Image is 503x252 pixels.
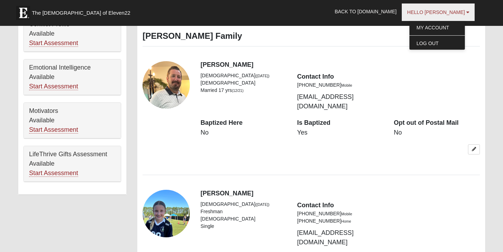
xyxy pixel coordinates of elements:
span: Hello [PERSON_NAME] [407,9,465,15]
div: Emotional Intelligence Available [24,59,121,95]
small: (12/21) [232,88,243,93]
a: The [DEMOGRAPHIC_DATA] of Eleven22 [13,2,153,20]
li: [DEMOGRAPHIC_DATA] [200,72,287,79]
li: [PHONE_NUMBER] [297,210,383,217]
div: Conflict Profile Available [24,16,121,52]
a: View Fullsize Photo [143,190,190,237]
a: Hello [PERSON_NAME] [402,3,475,21]
small: ([DATE]) [255,202,269,207]
a: Start Assessment [29,126,78,134]
a: Edit Josh Nixon [468,144,480,154]
dd: No [394,128,480,137]
div: [EMAIL_ADDRESS][DOMAIN_NAME] [292,72,388,111]
h4: [PERSON_NAME] [200,61,480,69]
strong: Contact Info [297,202,334,209]
small: Mobile [341,212,352,216]
dt: Baptized Here [200,118,287,128]
li: Single [200,223,287,230]
li: [DEMOGRAPHIC_DATA] [200,215,287,223]
a: Start Assessment [29,39,78,47]
h4: [PERSON_NAME] [200,190,480,197]
dd: Yes [297,128,383,137]
strong: Contact Info [297,73,334,80]
a: View Fullsize Photo [143,61,190,109]
a: Start Assessment [29,170,78,177]
a: Start Assessment [29,83,78,90]
img: Eleven22 logo [16,6,30,20]
a: Back to [DOMAIN_NAME] [329,3,402,20]
small: Mobile [341,83,352,87]
small: ([DATE]) [255,74,269,78]
div: LifeThrive Gifts Assessment Available [24,146,121,182]
span: The [DEMOGRAPHIC_DATA] of Eleven22 [32,9,130,16]
li: Married 17 yrs [200,87,287,94]
dd: No [200,128,287,137]
small: Home [341,219,351,223]
li: Freshman [200,208,287,215]
a: My Account [409,23,465,32]
dt: Is Baptized [297,118,383,128]
li: [PHONE_NUMBER] [297,81,383,89]
li: [DEMOGRAPHIC_DATA] [200,79,287,87]
div: [EMAIL_ADDRESS][DOMAIN_NAME] [292,201,388,247]
dt: Opt out of Postal Mail [394,118,480,128]
li: [DEMOGRAPHIC_DATA] [200,201,287,208]
div: Motivators Available [24,103,121,138]
a: Log Out [409,39,465,48]
li: [PHONE_NUMBER] [297,217,383,225]
h3: [PERSON_NAME] Family [143,31,480,41]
